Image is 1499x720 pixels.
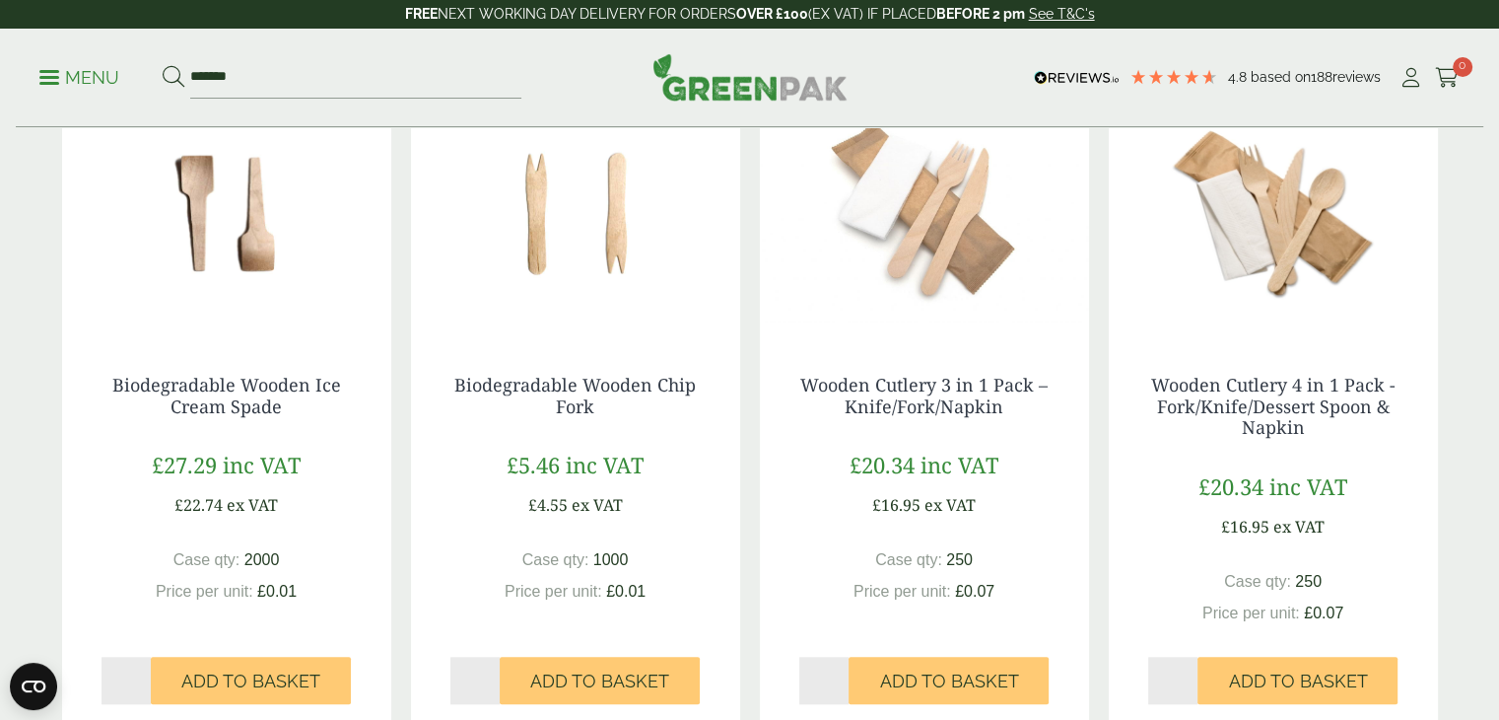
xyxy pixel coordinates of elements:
[62,89,391,335] img: 10140.15-High
[872,494,920,516] span: £16.95
[1202,605,1300,621] span: Price per unit:
[800,373,1048,418] a: Wooden Cutlery 3 in 1 Pack – Knife/Fork/Napkin
[39,66,119,86] a: Menu
[849,657,1049,704] button: Add to Basket
[652,53,848,101] img: GreenPak Supplies
[530,671,669,692] span: Add to Basket
[411,89,740,335] img: 10100.024-High
[1151,373,1396,439] a: Wooden Cutlery 4 in 1 Pack - Fork/Knife/Dessert Spoon & Napkin
[1228,69,1251,85] span: 4.8
[244,551,280,568] span: 2000
[1435,63,1460,93] a: 0
[606,583,646,600] span: £0.01
[1228,671,1367,692] span: Add to Basket
[500,657,700,704] button: Add to Basket
[1034,71,1120,85] img: REVIEWS.io
[405,6,438,22] strong: FREE
[920,450,998,479] span: inc VAT
[10,663,57,710] button: Open CMP widget
[1109,89,1438,335] img: 4 in 1 pack 2
[1332,69,1381,85] span: reviews
[1269,471,1347,501] span: inc VAT
[850,450,915,479] span: £20.34
[946,551,973,568] span: 250
[572,494,623,516] span: ex VAT
[853,583,951,600] span: Price per unit:
[593,551,629,568] span: 1000
[1198,471,1263,501] span: £20.34
[257,583,297,600] span: £0.01
[875,551,942,568] span: Case qty:
[1221,516,1269,538] span: £16.95
[223,450,301,479] span: inc VAT
[1273,516,1325,538] span: ex VAT
[1311,69,1332,85] span: 188
[152,450,217,479] span: £27.29
[879,671,1018,692] span: Add to Basket
[1295,573,1322,590] span: 250
[507,450,560,479] span: £5.46
[1251,69,1311,85] span: Based on
[1398,68,1423,88] i: My Account
[522,551,589,568] span: Case qty:
[39,66,119,90] p: Menu
[505,583,602,600] span: Price per unit:
[454,373,696,418] a: Biodegradable Wooden Chip Fork
[528,494,568,516] span: £4.55
[1029,6,1095,22] a: See T&C's
[181,671,320,692] span: Add to Basket
[173,551,240,568] span: Case qty:
[736,6,808,22] strong: OVER £100
[760,89,1089,335] img: 3 in 1 wooden cutlery
[112,373,341,418] a: Biodegradable Wooden Ice Cream Spade
[1224,573,1291,590] span: Case qty:
[151,657,351,704] button: Add to Basket
[1435,68,1460,88] i: Cart
[227,494,278,516] span: ex VAT
[566,450,644,479] span: inc VAT
[924,494,976,516] span: ex VAT
[955,583,994,600] span: £0.07
[174,494,223,516] span: £22.74
[1197,657,1397,704] button: Add to Basket
[156,583,253,600] span: Price per unit:
[936,6,1025,22] strong: BEFORE 2 pm
[1453,57,1472,77] span: 0
[1304,605,1343,621] span: £0.07
[1129,68,1218,86] div: 4.79 Stars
